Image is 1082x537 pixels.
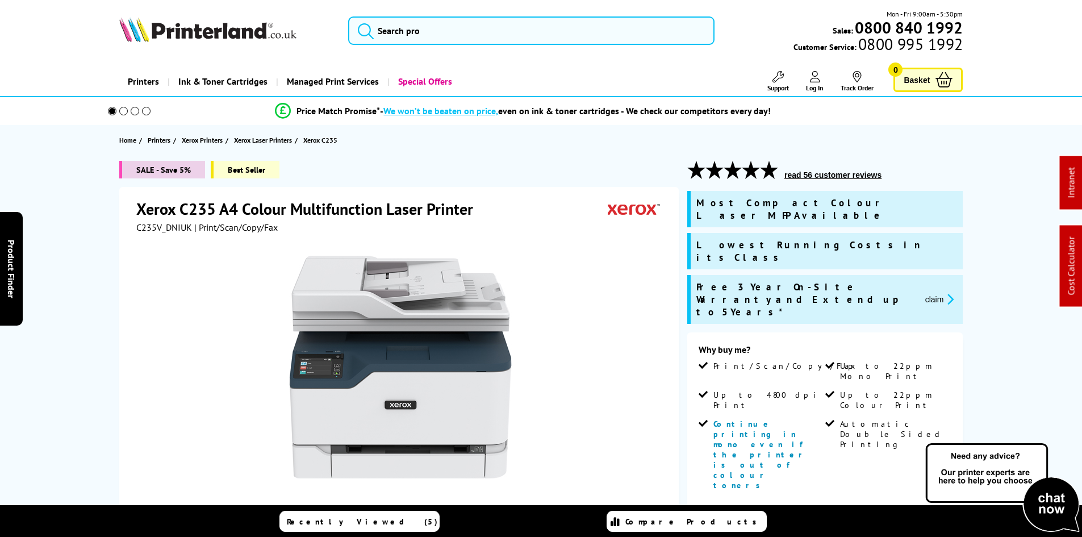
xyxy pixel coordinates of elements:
span: Up to 22ppm Colour Print [840,390,949,410]
a: Managed Print Services [276,67,387,96]
span: Compare Products [625,517,763,527]
img: Xerox [608,198,660,219]
span: Customer Service: [793,39,963,52]
li: modal_Promise [93,101,954,121]
span: Continue printing in mono even if the printer is out of colour toners [713,419,809,490]
span: Support [767,84,789,92]
span: Up to 4800 dpi Print [713,390,822,410]
a: Xerox Laser Printers [234,134,295,146]
span: Up to 22ppm Mono Print [840,361,949,381]
span: Price Match Promise* [296,105,380,116]
a: 0800 840 1992 [853,22,963,33]
a: Xerox Printers [182,134,225,146]
span: | Print/Scan/Copy/Fax [194,222,278,233]
span: Xerox Laser Printers [234,134,292,146]
button: promo-description [922,293,958,306]
a: Log In [806,71,824,92]
a: Printers [148,134,173,146]
span: Best Seller [211,161,279,178]
span: Printers [148,134,170,146]
span: Most Compact Colour Laser MFP Available [696,197,957,222]
a: Cost Calculator [1066,237,1077,295]
span: Xerox C235 [303,134,337,146]
span: Home [119,134,136,146]
b: 0800 840 1992 [855,17,963,38]
span: Ink & Toner Cartridges [178,67,268,96]
a: Compare Products [607,511,767,532]
a: Printers [119,67,168,96]
span: Xerox Printers [182,134,223,146]
a: Recently Viewed (5) [279,511,440,532]
h1: Xerox C235 A4 Colour Multifunction Laser Printer [136,198,484,219]
a: Track Order [841,71,874,92]
a: Xerox C235 [303,134,340,146]
img: Printerland Logo [119,17,296,42]
a: Intranet [1066,168,1077,198]
span: Product Finder [6,239,17,298]
input: Search pro [348,16,715,45]
span: Log In [806,84,824,92]
span: Basket [904,72,930,88]
span: Sales: [833,25,853,36]
span: C235V_DNIUK [136,222,192,233]
span: 0 [888,63,903,77]
a: Basket 0 [893,68,963,92]
button: read 56 customer reviews [781,170,885,180]
div: - even on ink & toner cartridges - We check our competitors every day! [380,105,771,116]
div: Why buy me? [699,344,951,361]
a: Support [767,71,789,92]
span: Print/Scan/Copy/Fax [713,361,859,371]
img: Open Live Chat window [923,442,1082,535]
a: Printerland Logo [119,17,335,44]
a: Ink & Toner Cartridges [168,67,276,96]
span: 0800 995 1992 [857,39,963,49]
a: Special Offers [387,67,461,96]
span: Recently Viewed (5) [287,517,438,527]
a: View more details [900,505,951,513]
span: Free 3 Year On-Site Warranty and Extend up to 5 Years* [696,281,916,318]
span: SALE - Save 5% [119,161,205,178]
span: Lowest Running Costs in its Class [696,239,957,264]
a: Home [119,134,139,146]
span: Mon - Fri 9:00am - 5:30pm [887,9,963,19]
span: Automatic Double Sided Printing [840,419,949,449]
img: Xerox C235 [289,256,512,478]
span: We won’t be beaten on price, [383,105,498,116]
